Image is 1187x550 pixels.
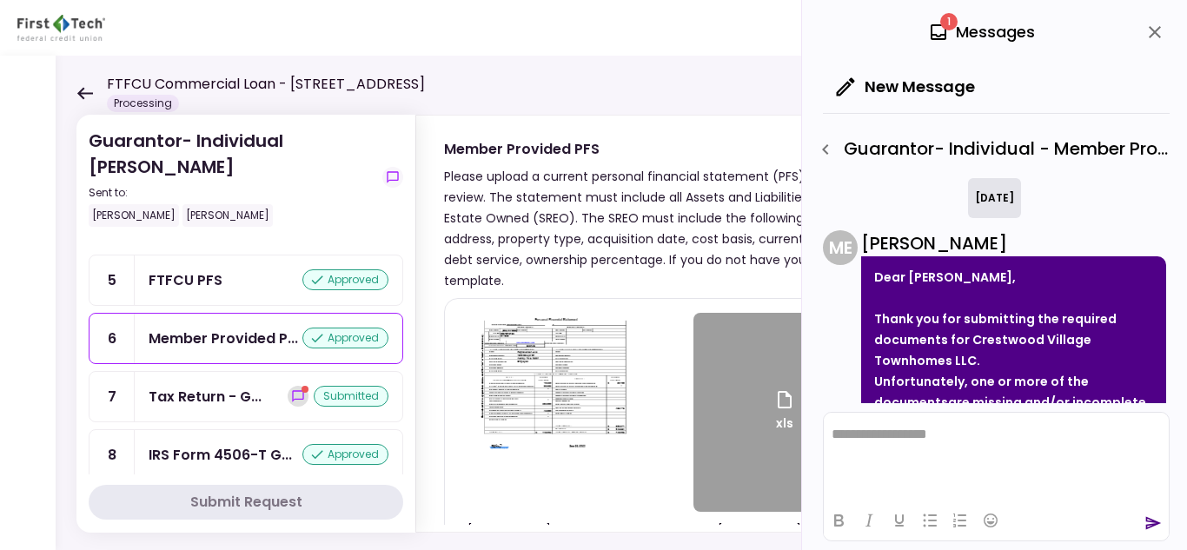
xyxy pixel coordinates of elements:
div: . [874,371,1153,413]
button: send [1144,514,1162,532]
div: [DATE] [968,178,1021,218]
div: M E [823,230,858,265]
button: Bold [824,508,853,533]
div: Guarantor- Individual [PERSON_NAME] [89,128,375,227]
img: Partner icon [17,15,105,41]
div: Raghavender Jella - PFS.xlsx [693,522,876,538]
strong: Unfortunately, one or more of the documents [874,373,1089,411]
button: close [1140,17,1170,47]
div: approved [302,269,388,290]
div: Member Provided PFS [149,328,298,349]
span: 1 [940,13,958,30]
a: 5FTFCU PFSapproved [89,255,403,306]
button: Emojis [976,508,1005,533]
div: Thank you for submitting the required documents for Crestwood Village Townhomes LLC. [874,308,1153,371]
div: 6 [90,314,135,363]
button: Submit Request [89,485,403,520]
button: show-messages [288,386,308,407]
div: [PERSON_NAME] [89,204,179,227]
iframe: Rich Text Area [824,413,1169,500]
button: Underline [885,508,914,533]
a: 6Member Provided PFSapproved [89,313,403,364]
div: [PERSON_NAME] [182,204,273,227]
a: 7Tax Return - Guarantorshow-messagessubmitted [89,371,403,422]
div: Member Provided PFS [444,138,1013,160]
div: 8 [90,430,135,480]
button: New Message [823,64,989,109]
div: Dear [PERSON_NAME], [874,267,1153,288]
div: Sent to: [89,185,375,201]
div: Submit Request [190,492,302,513]
button: Numbered list [945,508,975,533]
h1: FTFCU Commercial Loan - [STREET_ADDRESS] [107,74,425,95]
div: Processing [107,95,179,112]
div: submitted [314,386,388,407]
div: 7 [90,372,135,421]
strong: are missing and/or incomplete [948,394,1146,411]
div: Please upload a current personal financial statement (PFS), dated [DATE] of [DATE] date, for revi... [444,166,1013,291]
a: 8IRS Form 4506-T Guarantorapproved [89,429,403,480]
div: Guarantor- Individual - Member Provided PFS [811,135,1170,164]
button: show-messages [382,167,403,188]
div: [PERSON_NAME] [861,230,1166,256]
div: Jella PFS - signed.pdf [462,522,645,538]
div: IRS Form 4506-T Guarantor [149,444,292,466]
div: FTFCU PFS [149,269,222,291]
button: Italic [854,508,884,533]
div: xls [774,389,795,436]
button: Bullet list [915,508,945,533]
div: approved [302,444,388,465]
div: Tax Return - Guarantor [149,386,262,408]
div: Member Provided PFSPlease upload a current personal financial statement (PFS), dated [DATE] of [D... [415,115,1152,533]
div: approved [302,328,388,348]
div: 5 [90,255,135,305]
div: Messages [928,19,1035,45]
